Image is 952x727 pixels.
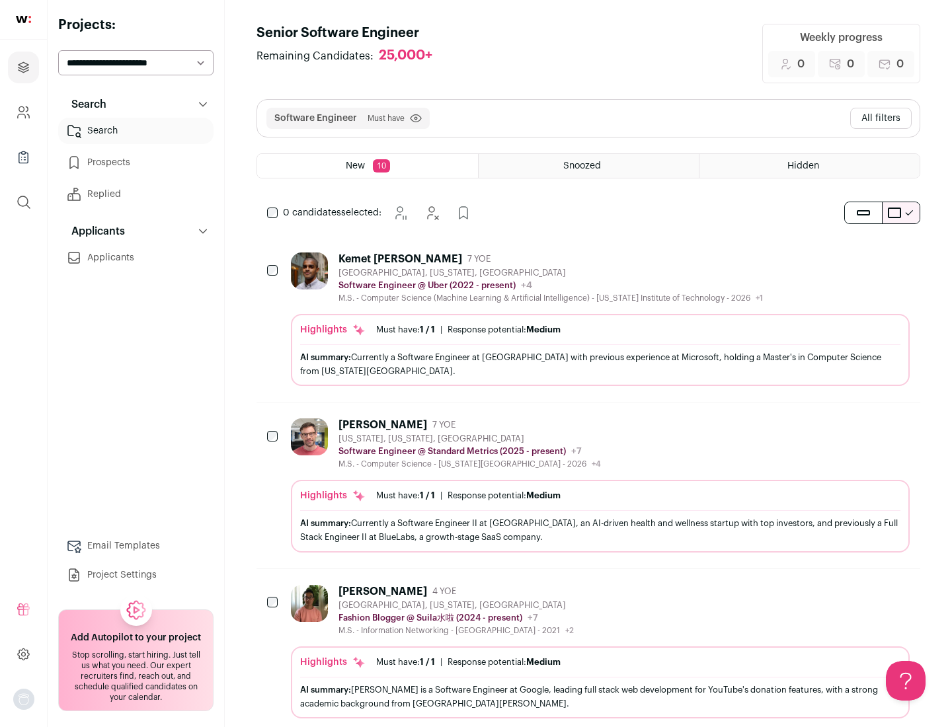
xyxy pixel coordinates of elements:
div: [PERSON_NAME] is a Software Engineer at Google, leading full stack web development for YouTube's ... [300,683,900,710]
a: Hidden [699,154,920,178]
span: +7 [528,613,538,623]
div: M.S. - Information Networking - [GEOGRAPHIC_DATA] - 2021 [338,625,574,636]
button: Add to Prospects [450,200,477,226]
button: Hide [418,200,445,226]
button: All filters [850,108,912,129]
span: 1 / 1 [420,658,435,666]
div: Weekly progress [800,30,883,46]
span: AI summary: [300,519,351,527]
span: +1 [756,294,763,302]
div: Must have: [376,490,435,501]
iframe: Help Scout Beacon - Open [886,661,926,701]
div: Highlights [300,323,366,336]
p: Search [63,96,106,112]
div: Currently a Software Engineer at [GEOGRAPHIC_DATA] with previous experience at Microsoft, holding... [300,350,900,378]
span: Medium [526,658,561,666]
span: +2 [565,627,574,634]
button: Applicants [58,218,214,245]
p: Applicants [63,223,125,239]
span: selected: [283,206,381,219]
div: [GEOGRAPHIC_DATA], [US_STATE], [GEOGRAPHIC_DATA] [338,268,763,278]
button: Software Engineer [274,112,357,125]
ul: | [376,325,561,335]
div: Stop scrolling, start hiring. Just tell us what you need. Our expert recruiters find, reach out, ... [67,650,205,703]
span: 7 YOE [467,254,491,264]
div: [PERSON_NAME] [338,585,427,598]
span: 4 YOE [432,586,456,597]
div: Highlights [300,656,366,669]
p: Fashion Blogger @ Suila水啦 (2024 - present) [338,613,522,623]
div: Must have: [376,657,435,668]
a: Replied [58,181,214,208]
a: Search [58,118,214,144]
a: [PERSON_NAME] 7 YOE [US_STATE], [US_STATE], [GEOGRAPHIC_DATA] Software Engineer @ Standard Metric... [291,418,910,552]
ul: | [376,657,561,668]
span: +4 [592,460,601,468]
span: 0 [847,56,854,72]
a: Projects [8,52,39,83]
img: ebffc8b94a612106133ad1a79c5dcc917f1f343d62299c503ebb759c428adb03.jpg [291,585,328,622]
a: Applicants [58,245,214,271]
span: 1 / 1 [420,491,435,500]
a: Add Autopilot to your project Stop scrolling, start hiring. Just tell us what you need. Our exper... [58,609,214,711]
span: AI summary: [300,353,351,362]
span: 7 YOE [432,420,456,430]
span: +4 [521,281,532,290]
div: [US_STATE], [US_STATE], [GEOGRAPHIC_DATA] [338,434,601,444]
span: +7 [571,447,582,456]
div: Currently a Software Engineer II at [GEOGRAPHIC_DATA], an AI-driven health and wellness startup w... [300,516,900,544]
div: Response potential: [448,325,561,335]
a: [PERSON_NAME] 4 YOE [GEOGRAPHIC_DATA], [US_STATE], [GEOGRAPHIC_DATA] Fashion Blogger @ Suila水啦 (2... [291,585,910,718]
span: 10 [373,159,390,172]
a: Snoozed [479,154,699,178]
img: nopic.png [13,689,34,710]
h1: Senior Software Engineer [257,24,446,42]
div: 25,000+ [379,48,432,64]
div: Response potential: [448,490,561,501]
a: Kemet [PERSON_NAME] 7 YOE [GEOGRAPHIC_DATA], [US_STATE], [GEOGRAPHIC_DATA] Software Engineer @ Ub... [291,252,910,386]
button: Snooze [387,200,413,226]
div: Kemet [PERSON_NAME] [338,252,462,266]
img: wellfound-shorthand-0d5821cbd27db2630d0214b213865d53afaa358527fdda9d0ea32b1df1b89c2c.svg [16,16,31,23]
h2: Add Autopilot to your project [71,631,201,644]
div: Must have: [376,325,435,335]
div: Response potential: [448,657,561,668]
a: Company and ATS Settings [8,96,39,128]
span: Remaining Candidates: [257,48,374,64]
span: Hidden [787,161,819,171]
span: 0 candidates [283,208,341,217]
p: Software Engineer @ Standard Metrics (2025 - present) [338,446,566,457]
span: 0 [896,56,904,72]
p: Software Engineer @ Uber (2022 - present) [338,280,516,291]
button: Search [58,91,214,118]
div: [GEOGRAPHIC_DATA], [US_STATE], [GEOGRAPHIC_DATA] [338,600,574,611]
span: AI summary: [300,685,351,694]
span: Medium [526,491,561,500]
button: Open dropdown [13,689,34,710]
ul: | [376,490,561,501]
div: M.S. - Computer Science - [US_STATE][GEOGRAPHIC_DATA] - 2026 [338,459,601,469]
span: 0 [797,56,805,72]
span: 1 / 1 [420,325,435,334]
span: New [346,161,365,171]
span: Snoozed [563,161,601,171]
div: [PERSON_NAME] [338,418,427,432]
div: Highlights [300,489,366,502]
img: 92c6d1596c26b24a11d48d3f64f639effaf6bd365bf059bea4cfc008ddd4fb99.jpg [291,418,328,455]
a: Prospects [58,149,214,176]
a: Company Lists [8,141,39,173]
a: Project Settings [58,562,214,588]
img: 927442a7649886f10e33b6150e11c56b26abb7af887a5a1dd4d66526963a6550.jpg [291,252,328,289]
div: M.S. - Computer Science (Machine Learning & Artificial Intelligence) - [US_STATE] Institute of Te... [338,293,763,303]
span: Must have [368,113,405,124]
a: Email Templates [58,533,214,559]
span: Medium [526,325,561,334]
h2: Projects: [58,16,214,34]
